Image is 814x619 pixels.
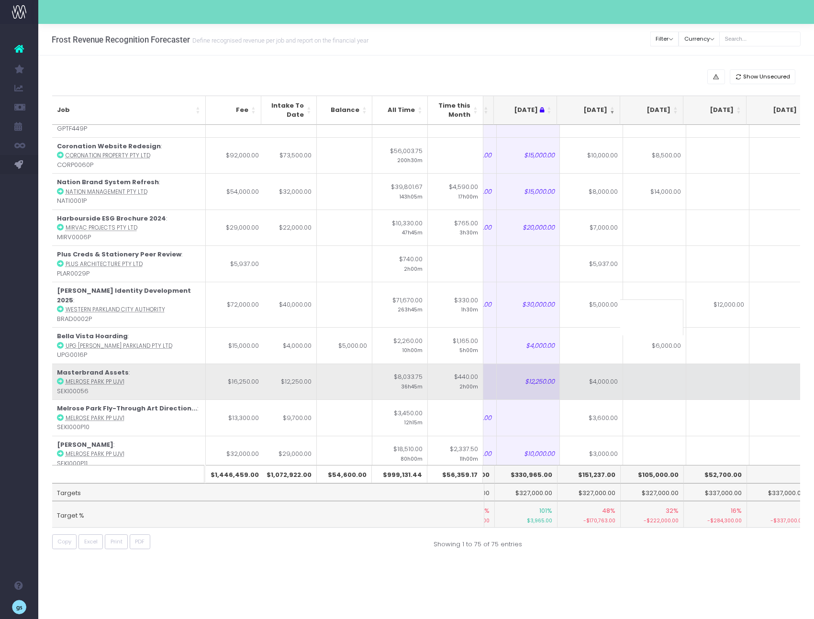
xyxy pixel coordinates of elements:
abbr: Nation Management Pty Ltd [66,188,147,196]
th: $105,000.00 [621,465,684,483]
td: $7,000.00 [560,210,623,246]
td: $4,000.00 [261,327,317,364]
small: 3h30m [459,228,478,236]
small: 2h00m [404,264,423,273]
strong: Bella Vista Hoarding [57,332,128,341]
th: $999,131.44 [372,465,428,483]
input: Search... [719,32,801,46]
td: $1,165.00 [428,327,483,364]
th: $151,237.00 [558,465,621,483]
td: $3,450.00 [372,399,428,436]
small: 11h00m [460,454,478,463]
td: $15,000.00 [206,327,264,364]
small: 2h00m [459,382,478,390]
div: Showing 1 to 75 of 75 entries [434,534,522,549]
td: $29,000.00 [206,210,264,246]
td: : MIRV0006P [52,210,206,246]
strong: Masterbrand Assets [57,368,129,377]
td: $337,000.00 [747,483,810,501]
td: $32,000.00 [261,173,317,210]
small: 47h45m [402,228,423,236]
td: $440.00 [428,364,483,400]
th: Balance: activate to sort column ascending [317,96,372,125]
td: : BRAD0002P [52,282,206,327]
td: : SEKI000P11 [52,436,206,472]
td: $765.00 [428,210,483,246]
span: Show Unsecured [743,73,790,81]
small: 36h45m [401,382,423,390]
td: $330.00 [428,282,483,327]
td: : UPG0016P [52,327,206,364]
abbr: Melrose Park PP UJV1 [66,378,124,386]
td: $8,033.75 [372,364,428,400]
td: $39,801.67 [372,173,428,210]
td: $327,000.00 [558,483,621,501]
td: $5,000.00 [317,327,372,364]
td: $9,700.00 [261,399,317,436]
td: : CORP0060P [52,137,206,174]
th: Sep 25: activate to sort column ascending [620,96,683,125]
td: $10,000.00 [560,137,623,174]
td: $327,000.00 [621,483,684,501]
td: $22,000.00 [261,210,317,246]
small: 5h00m [459,345,478,354]
span: 101% [539,506,552,516]
th: Nov 25: activate to sort column ascending [747,96,810,125]
th: $54,600.00 [317,465,372,483]
abbr: Melrose Park PP UJV1 [66,450,124,458]
td: $6,000.00 [623,327,686,364]
td: $2,260.00 [372,327,428,364]
td: $12,250.00 [261,364,317,400]
span: 16% [731,506,742,516]
abbr: UPG EDMONDSON PARKLAND PTY LTD [66,342,172,350]
abbr: Coronation Property Pty Ltd [66,152,150,159]
small: 263h45m [398,305,423,313]
span: Print [111,538,123,546]
span: Excel [84,538,98,546]
button: Copy [52,534,77,549]
strong: Coronation Website Redesign [57,142,161,151]
td: $10,000.00 [497,436,560,472]
td: $4,000.00 [497,327,560,364]
small: -$222,000.00 [625,516,679,525]
abbr: Plus Architecture Pty Ltd [66,260,143,268]
span: 32% [666,506,679,516]
td: $20,000.00 [497,210,560,246]
td: $327,000.00 [495,483,558,501]
th: Time this Month: activate to sort column ascending [428,96,483,125]
th: $52,700.00 [684,465,747,483]
button: Excel [78,534,103,549]
td: $40,000.00 [261,282,317,327]
td: $30,000.00 [497,282,560,327]
small: $3,965.00 [500,516,553,525]
th: All Time: activate to sort column ascending [372,96,428,125]
td: $54,000.00 [206,173,264,210]
strong: Nation Brand System Refresh [57,177,159,187]
td: Targets [52,483,484,501]
abbr: Western Parkland City Authority [66,306,165,313]
td: $16,250.00 [206,364,264,400]
small: 143h05m [400,192,423,200]
h3: Frost Revenue Recognition Forecaster [52,35,368,44]
img: images/default_profile_image.png [12,600,26,614]
td: $71,670.00 [372,282,428,327]
strong: Melrose Park Fly-Through Art Direction... [57,404,197,413]
th: Jul 25 : activate to sort column ascending [494,96,557,125]
th: Fee: activate to sort column ascending [206,96,261,125]
td: $3,600.00 [560,399,623,436]
td: $10,330.00 [372,210,428,246]
td: $4,000.00 [560,364,623,400]
small: 200h30m [397,155,423,164]
button: PDF [130,534,150,549]
strong: Plus Creds & Stationery Peer Review [57,250,181,259]
th: $330,965.00 [495,465,558,483]
small: 12h15m [404,418,423,426]
td: $13,300.00 [206,399,264,436]
td: $15,000.00 [497,137,560,174]
td: $14,000.00 [623,173,686,210]
td: $337,000.00 [684,483,747,501]
td: $73,500.00 [261,137,317,174]
abbr: Mirvac Projects Pty Ltd [66,224,137,232]
abbr: Melrose Park PP UJV1 [66,414,124,422]
td: $5,000.00 [560,282,623,327]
